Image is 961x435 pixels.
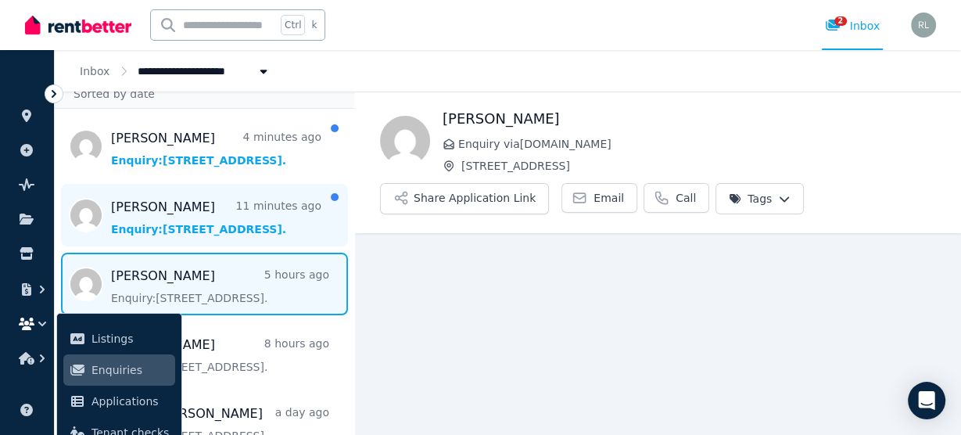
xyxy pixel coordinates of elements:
[63,386,175,417] a: Applications
[676,190,696,206] span: Call
[63,323,175,354] a: Listings
[55,79,354,109] div: Sorted by date
[593,190,624,206] span: Email
[91,361,169,379] span: Enquiries
[380,116,430,166] img: Chantell
[63,354,175,386] a: Enquiries
[111,336,329,375] a: [PERSON_NAME]8 hours agoEnquiry:[STREET_ADDRESS].
[908,382,945,419] div: Open Intercom Messenger
[380,183,549,214] button: Share Application Link
[461,158,936,174] span: [STREET_ADDRESS]
[644,183,709,213] a: Call
[715,183,804,214] button: Tags
[825,18,880,34] div: Inbox
[111,198,321,237] a: [PERSON_NAME]11 minutes agoEnquiry:[STREET_ADDRESS].
[834,16,847,26] span: 2
[111,267,329,306] a: [PERSON_NAME]5 hours agoEnquiry:[STREET_ADDRESS].
[80,65,109,77] a: Inbox
[91,392,169,411] span: Applications
[443,108,936,130] h1: [PERSON_NAME]
[111,129,321,168] a: [PERSON_NAME]4 minutes agoEnquiry:[STREET_ADDRESS].
[911,13,936,38] img: Revital Lurie
[458,136,936,152] span: Enquiry via [DOMAIN_NAME]
[281,15,305,35] span: Ctrl
[25,13,131,37] img: RentBetter
[561,183,637,213] a: Email
[311,19,317,31] span: k
[729,191,772,207] span: Tags
[91,329,169,348] span: Listings
[55,50,296,92] nav: Breadcrumb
